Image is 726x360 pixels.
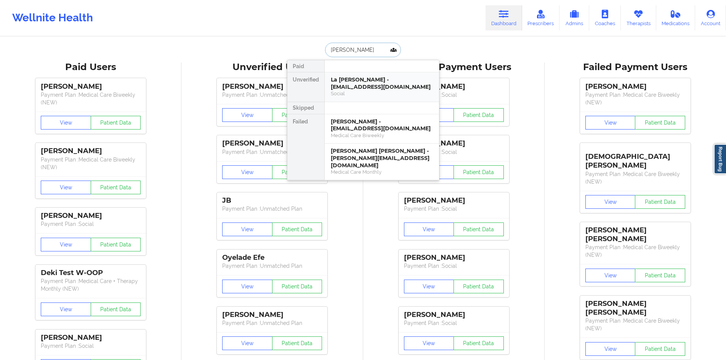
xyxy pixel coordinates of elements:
div: Medical Care Biweekly [331,132,433,139]
a: Prescribers [522,5,560,30]
button: View [404,280,454,293]
div: [PERSON_NAME] [222,139,322,148]
p: Payment Plan : Social [404,319,504,327]
button: Patient Data [272,280,322,293]
div: Deki Test W-OOP [41,269,141,277]
p: Payment Plan : Social [404,148,504,156]
button: View [404,222,454,236]
a: Coaches [589,5,621,30]
div: Skipped [287,102,324,114]
p: Payment Plan : Social [404,262,504,270]
p: Payment Plan : Medical Care Biweekly (NEW) [41,91,141,106]
button: Patient Data [272,336,322,350]
button: Patient Data [635,269,685,282]
p: Payment Plan : Unmatched Plan [222,262,322,270]
p: Payment Plan : Medical Care + Therapy Monthly (NEW) [41,277,141,293]
button: View [222,280,272,293]
div: [PERSON_NAME] [41,147,141,155]
div: [PERSON_NAME] [222,310,322,319]
p: Payment Plan : Medical Care Biweekly (NEW) [585,317,685,332]
div: Oyelade Efe [222,253,322,262]
p: Payment Plan : Medical Care Biweekly (NEW) [41,156,141,171]
div: [PERSON_NAME] [41,82,141,91]
button: View [222,336,272,350]
a: Therapists [621,5,656,30]
button: Patient Data [454,222,504,236]
button: Patient Data [91,116,141,130]
button: View [41,181,91,194]
div: [PERSON_NAME] - [EMAIL_ADDRESS][DOMAIN_NAME] [331,118,433,132]
button: Patient Data [635,116,685,130]
div: Unverified Users [187,61,357,73]
p: Payment Plan : Social [404,91,504,99]
a: Admins [559,5,589,30]
p: Payment Plan : Social [41,342,141,350]
p: Payment Plan : Unmatched Plan [222,205,322,213]
p: Payment Plan : Social [404,205,504,213]
a: Report Bug [714,144,726,174]
button: Patient Data [635,195,685,209]
div: [PERSON_NAME] [222,82,322,91]
button: Patient Data [454,165,504,179]
button: Patient Data [272,108,322,122]
div: [PERSON_NAME] [41,211,141,220]
div: [PERSON_NAME] [404,196,504,205]
button: View [222,222,272,236]
div: Medical Care Monthly [331,169,433,175]
button: Patient Data [272,222,322,236]
button: View [404,336,454,350]
div: [PERSON_NAME] [585,82,685,91]
div: Failed [287,114,324,181]
button: View [41,238,91,251]
button: Patient Data [454,336,504,350]
button: View [585,195,636,209]
button: View [585,116,636,130]
p: Payment Plan : Unmatched Plan [222,91,322,99]
div: La [PERSON_NAME] - [EMAIL_ADDRESS][DOMAIN_NAME] [331,76,433,90]
a: Account [695,5,726,30]
div: Paid Users [5,61,176,73]
a: Medications [656,5,696,30]
button: Patient Data [91,181,141,194]
div: [PERSON_NAME] [41,333,141,342]
div: Social [331,90,433,97]
p: Payment Plan : Unmatched Plan [222,319,322,327]
div: Failed Payment Users [550,61,721,73]
a: Dashboard [486,5,522,30]
div: [PERSON_NAME] [PERSON_NAME] [585,226,685,243]
button: Patient Data [272,165,322,179]
button: Patient Data [91,302,141,316]
p: Payment Plan : Unmatched Plan [222,148,322,156]
button: View [41,116,91,130]
div: Skipped Payment Users [369,61,539,73]
p: Payment Plan : Social [41,220,141,228]
button: View [585,342,636,356]
div: Unverified [287,72,324,102]
p: Payment Plan : Medical Care Biweekly (NEW) [585,243,685,259]
div: [PERSON_NAME] [404,310,504,319]
button: View [222,108,272,122]
div: [DEMOGRAPHIC_DATA][PERSON_NAME] [585,147,685,170]
button: Patient Data [454,280,504,293]
div: [PERSON_NAME] [404,139,504,148]
div: [PERSON_NAME] [PERSON_NAME] - [PERSON_NAME][EMAIL_ADDRESS][DOMAIN_NAME] [331,147,433,169]
div: Paid [287,60,324,72]
div: JB [222,196,322,205]
button: Patient Data [454,108,504,122]
div: [PERSON_NAME] [404,253,504,262]
div: [PERSON_NAME] [404,82,504,91]
div: [PERSON_NAME] [PERSON_NAME] [585,299,685,317]
p: Payment Plan : Medical Care Biweekly (NEW) [585,91,685,106]
p: Payment Plan : Medical Care Biweekly (NEW) [585,170,685,186]
button: View [222,165,272,179]
button: Patient Data [91,238,141,251]
button: View [41,302,91,316]
button: View [585,269,636,282]
button: Patient Data [635,342,685,356]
